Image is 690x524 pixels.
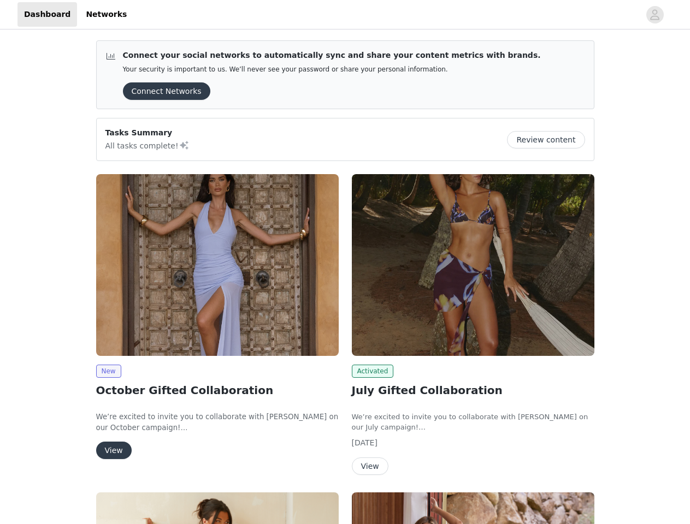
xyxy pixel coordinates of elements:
img: Peppermayo AUS [352,174,594,356]
img: Peppermayo EU [96,174,339,356]
button: View [96,442,132,459]
p: Tasks Summary [105,127,190,139]
a: Networks [79,2,133,27]
div: avatar [650,6,660,23]
p: We’re excited to invite you to collaborate with [PERSON_NAME] on our July campaign! [352,412,594,433]
a: View [352,462,388,471]
button: Review content [507,131,585,148]
span: [DATE] [352,438,378,447]
a: View [96,446,132,455]
h2: October Gifted Collaboration [96,382,339,398]
button: View [352,457,388,475]
a: Dashboard [17,2,77,27]
p: All tasks complete! [105,139,190,152]
p: Connect your social networks to automatically sync and share your content metrics with brands. [123,50,541,61]
span: Activated [352,365,394,378]
h2: July Gifted Collaboration [352,382,594,398]
button: Connect Networks [123,82,210,100]
span: New [96,365,121,378]
p: Your security is important to us. We’ll never see your password or share your personal information. [123,65,541,74]
span: We’re excited to invite you to collaborate with [PERSON_NAME] on our October campaign! [96,413,339,432]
